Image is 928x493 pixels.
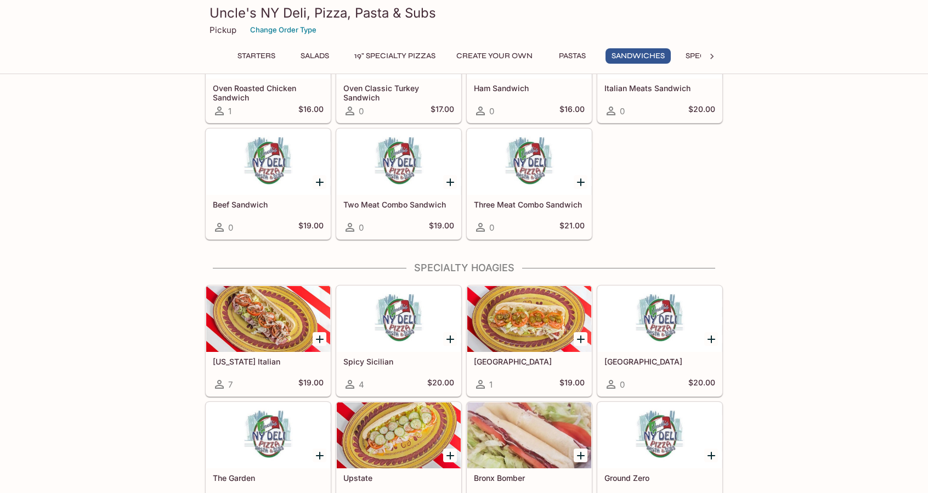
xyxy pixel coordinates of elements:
h5: Upstate [343,473,454,483]
h5: $16.00 [559,104,585,117]
div: Italian Meats Sandwich [598,13,722,79]
a: Beef Sandwich0$19.00 [206,128,331,239]
span: 1 [228,106,231,116]
h5: $17.00 [431,104,454,117]
h3: Uncle's NY Deli, Pizza, Pasta & Subs [210,4,718,21]
div: Union Square [598,286,722,352]
div: Midtown [467,286,591,352]
h5: Ground Zero [604,473,715,483]
h5: Two Meat Combo Sandwich [343,200,454,209]
h5: $19.00 [298,378,324,391]
a: Three Meat Combo Sandwich0$21.00 [467,128,592,239]
div: Upstate [337,402,461,468]
button: Add Spicy Sicilian [443,332,457,346]
span: 0 [359,222,364,233]
span: 0 [489,106,494,116]
div: Two Meat Combo Sandwich [337,129,461,195]
div: Ham Sandwich [467,13,591,79]
h5: Oven Roasted Chicken Sandwich [213,83,324,102]
span: 7 [228,379,233,390]
button: Pastas [547,48,597,64]
h5: [GEOGRAPHIC_DATA] [604,357,715,366]
h5: [US_STATE] Italian [213,357,324,366]
button: Starters [231,48,281,64]
h5: $20.00 [688,378,715,391]
div: Ground Zero [598,402,722,468]
button: Add Upstate [443,449,457,462]
button: Add Three Meat Combo Sandwich [574,175,587,189]
h5: $19.00 [429,221,454,234]
h5: Italian Meats Sandwich [604,83,715,93]
button: Create Your Own [450,48,539,64]
button: Change Order Type [245,21,321,38]
h5: $20.00 [427,378,454,391]
span: 0 [620,106,625,116]
span: 4 [359,379,364,390]
button: Add Two Meat Combo Sandwich [443,175,457,189]
h5: $21.00 [559,221,585,234]
h5: Ham Sandwich [474,83,585,93]
button: Add Ground Zero [704,449,718,462]
div: Three Meat Combo Sandwich [467,129,591,195]
h5: Bronx Bomber [474,473,585,483]
h5: $19.00 [298,221,324,234]
button: 19" Specialty Pizzas [348,48,442,64]
button: Add Midtown [574,332,587,346]
span: 0 [620,379,625,390]
div: Bronx Bomber [467,402,591,468]
h5: The Garden [213,473,324,483]
h5: Spicy Sicilian [343,357,454,366]
button: Add Beef Sandwich [313,175,326,189]
button: Salads [290,48,339,64]
h5: $16.00 [298,104,324,117]
div: New York Italian [206,286,330,352]
a: [US_STATE] Italian7$19.00 [206,285,331,396]
div: Oven Classic Turkey Sandwich [337,13,461,79]
button: Add Bronx Bomber [574,449,587,462]
button: Specialty Hoagies [680,48,768,64]
button: Add New York Italian [313,332,326,346]
p: Pickup [210,25,236,35]
div: Beef Sandwich [206,129,330,195]
div: Spicy Sicilian [337,286,461,352]
h4: Specialty Hoagies [205,262,723,274]
a: [GEOGRAPHIC_DATA]1$19.00 [467,285,592,396]
button: Add The Garden [313,449,326,462]
a: Two Meat Combo Sandwich0$19.00 [336,128,461,239]
button: Sandwiches [606,48,671,64]
div: Oven Roasted Chicken Sandwich [206,13,330,79]
a: Spicy Sicilian4$20.00 [336,285,461,396]
span: 0 [359,106,364,116]
button: Add Union Square [704,332,718,346]
h5: $19.00 [559,378,585,391]
h5: [GEOGRAPHIC_DATA] [474,357,585,366]
span: 1 [489,379,493,390]
h5: Three Meat Combo Sandwich [474,200,585,209]
span: 0 [489,222,494,233]
h5: Beef Sandwich [213,200,324,209]
div: The Garden [206,402,330,468]
span: 0 [228,222,233,233]
h5: $20.00 [688,104,715,117]
a: [GEOGRAPHIC_DATA]0$20.00 [597,285,722,396]
h5: Oven Classic Turkey Sandwich [343,83,454,102]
